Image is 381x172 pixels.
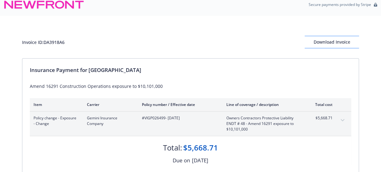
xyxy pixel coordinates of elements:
span: $5,668.71 [309,115,333,121]
div: Carrier [87,102,132,107]
div: Policy number / Effective date [142,102,216,107]
div: Amend 16291 Construction Operations exposure to $10,101,000 [30,83,351,89]
span: Gemini Insurance Company [87,115,132,127]
div: Item [34,102,77,107]
button: Download Invoice [305,36,359,48]
div: Policy change - Exposure - ChangeGemini Insurance Company#VIGP026499- [DATE]Owners Contractors Pr... [30,112,351,136]
div: Invoice ID: DA3918A6 [22,39,65,45]
span: Owners Contractors Protective Liability [226,115,299,121]
span: Policy change - Exposure - Change [34,115,77,127]
div: [DATE] [192,156,208,165]
span: #VIGP026499 - [DATE] [142,115,216,121]
p: Secure payments provided by Stripe [309,2,371,7]
div: Line of coverage / description [226,102,299,107]
div: Total: [163,142,182,153]
div: Insurance Payment for [GEOGRAPHIC_DATA] [30,66,351,74]
span: Owners Contractors Protective LiabilityENDT # 48 - Amend 16291 exposure to $10,101,000 [226,115,299,132]
div: Total cost [309,102,333,107]
span: ENDT # 48 - Amend 16291 exposure to $10,101,000 [226,121,299,132]
button: expand content [338,115,347,125]
div: Due on [173,156,190,165]
div: $5,668.71 [183,142,218,153]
